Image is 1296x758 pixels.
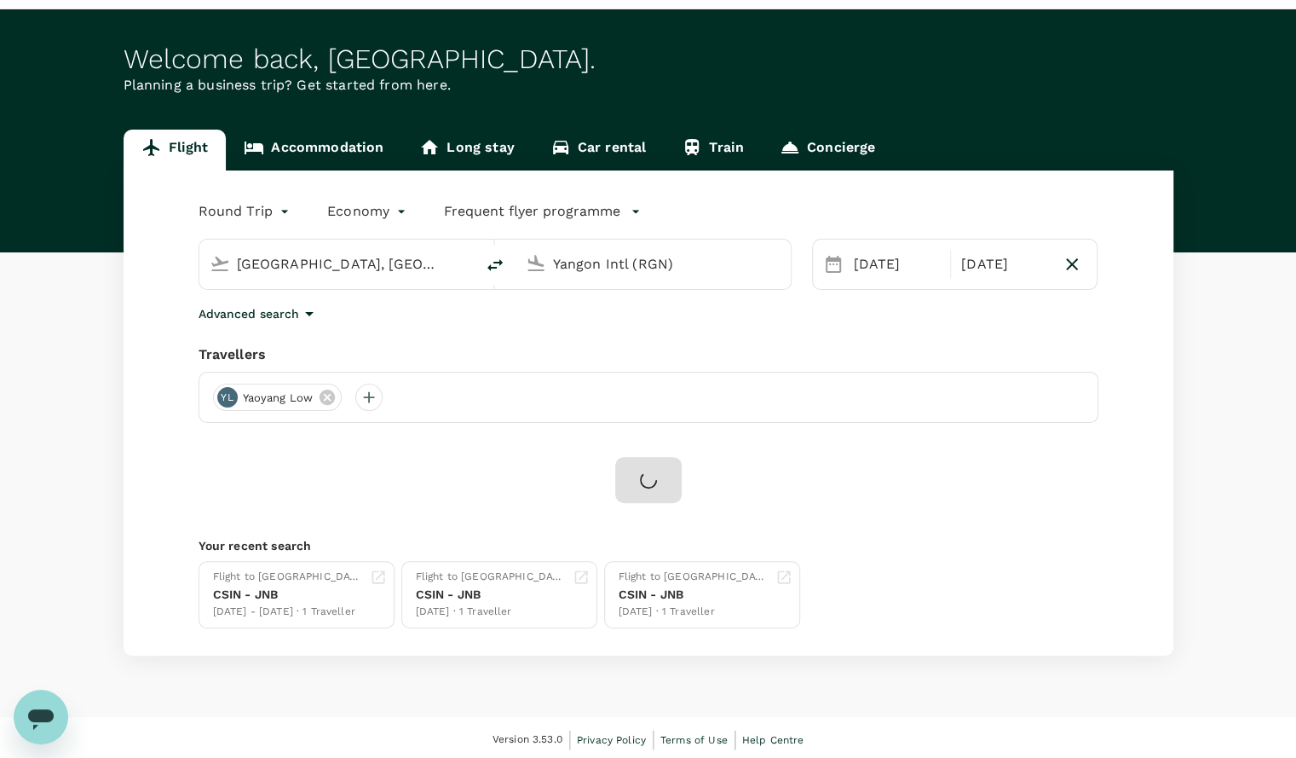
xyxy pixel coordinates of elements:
[213,604,363,621] div: [DATE] - [DATE] · 1 Traveller
[199,537,1098,554] p: Your recent search
[742,734,804,746] span: Help Centre
[124,130,227,171] a: Flight
[226,130,401,171] a: Accommodation
[233,390,324,407] span: Yaoyang Low
[444,201,620,222] p: Frequent flyer programme
[660,734,728,746] span: Terms of Use
[14,690,68,744] iframe: Button to launch messaging window
[577,731,646,749] a: Privacy Policy
[416,604,566,621] div: [DATE] · 1 Traveller
[199,344,1098,365] div: Travellers
[619,569,769,586] div: Flight to [GEOGRAPHIC_DATA]
[475,245,516,286] button: delete
[619,586,769,604] div: CSIN - JNB
[847,247,947,281] div: [DATE]
[213,569,363,586] div: Flight to [GEOGRAPHIC_DATA]
[779,262,782,265] button: Open
[199,305,299,322] p: Advanced search
[213,384,343,411] div: YLYaoyang Low
[533,130,665,171] a: Car rental
[237,251,439,277] input: Depart from
[401,130,532,171] a: Long stay
[124,43,1173,75] div: Welcome back , [GEOGRAPHIC_DATA] .
[199,198,294,225] div: Round Trip
[124,75,1173,95] p: Planning a business trip? Get started from here.
[577,734,646,746] span: Privacy Policy
[660,731,728,749] a: Terms of Use
[762,130,893,171] a: Concierge
[619,604,769,621] div: [DATE] · 1 Traveller
[664,130,762,171] a: Train
[553,251,755,277] input: Going to
[954,247,1054,281] div: [DATE]
[416,569,566,586] div: Flight to [GEOGRAPHIC_DATA]
[199,304,320,324] button: Advanced search
[217,387,238,408] div: YL
[492,732,562,749] span: Version 3.53.0
[416,586,566,604] div: CSIN - JNB
[463,262,466,265] button: Open
[327,198,410,225] div: Economy
[742,731,804,749] a: Help Centre
[444,201,641,222] button: Frequent flyer programme
[213,586,363,604] div: CSIN - JNB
